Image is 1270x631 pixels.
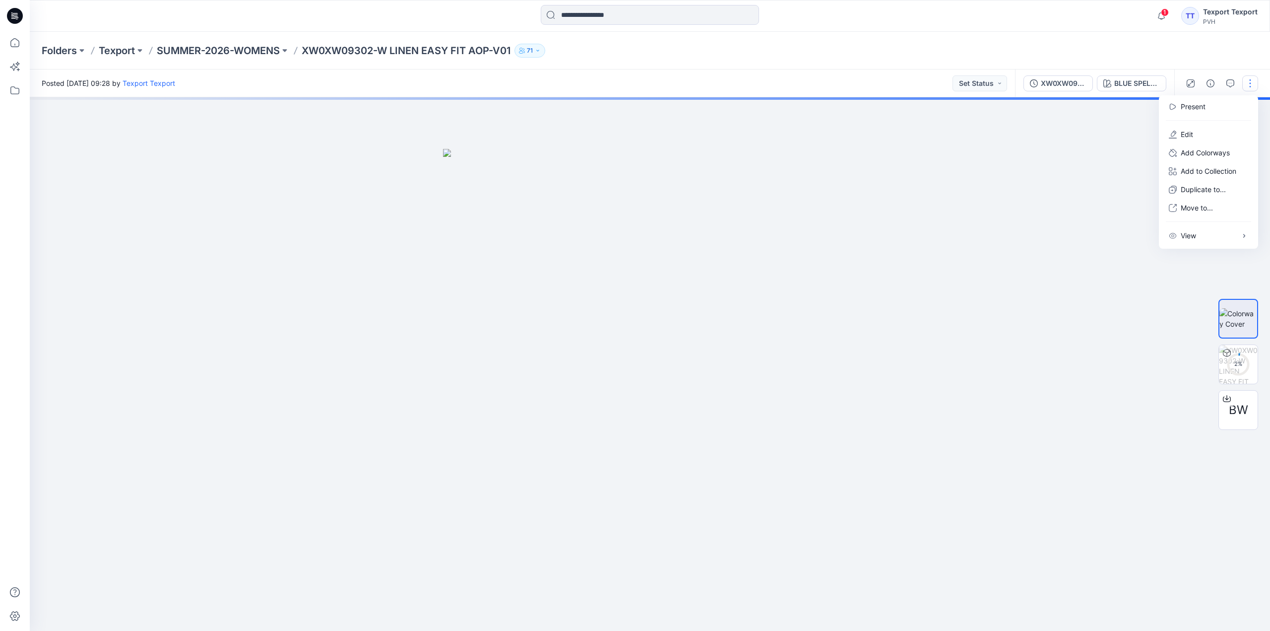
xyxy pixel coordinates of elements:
span: BW [1229,401,1248,419]
button: Details [1203,75,1218,91]
div: TT [1181,7,1199,25]
p: View [1181,230,1196,241]
button: 71 [514,44,545,58]
div: BLUE SPELL - C30 [1114,78,1160,89]
p: Add to Collection [1181,166,1236,176]
a: Texport [99,44,135,58]
p: Duplicate to... [1181,184,1226,195]
div: XW0XW09302-W LINEN EASY FIT AOP-V01 [1041,78,1086,89]
div: PVH [1203,18,1258,25]
p: Add Colorways [1181,147,1230,158]
img: eyJhbGciOiJIUzI1NiIsImtpZCI6IjAiLCJzbHQiOiJzZXMiLCJ0eXAiOiJKV1QifQ.eyJkYXRhIjp7InR5cGUiOiJzdG9yYW... [443,149,857,631]
a: Edit [1181,129,1193,140]
span: Posted [DATE] 09:28 by [42,78,175,88]
div: Texport Texport [1203,6,1258,18]
p: XW0XW09302-W LINEN EASY FIT AOP-V01 [302,44,510,58]
a: Present [1181,101,1206,112]
img: Colorway Cover [1219,308,1257,329]
button: BLUE SPELL - C30 [1097,75,1166,91]
button: XW0XW09302-W LINEN EASY FIT AOP-V01 [1023,75,1093,91]
span: 1 [1161,8,1169,16]
p: 71 [527,45,533,56]
p: Move to... [1181,203,1213,213]
img: XW0XW09302-W LINEN EASY FIT AOP-V01 BLUE SPELL - C30 [1219,345,1258,384]
a: Texport Texport [123,79,175,87]
a: SUMMER-2026-WOMENS [157,44,280,58]
div: 2 % [1226,360,1250,368]
a: Folders [42,44,77,58]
